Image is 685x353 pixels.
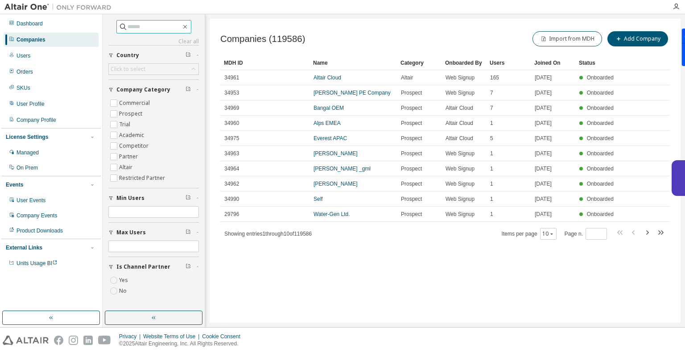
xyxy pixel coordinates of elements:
div: Users [17,52,30,59]
span: [DATE] [535,195,552,203]
span: 34962 [224,180,239,187]
span: Prospect [401,104,422,112]
img: instagram.svg [69,336,78,345]
span: [DATE] [535,211,552,218]
a: Water-Gen Ltd. [314,211,350,217]
span: Min Users [116,195,144,202]
img: linkedin.svg [83,336,93,345]
span: Onboarded [587,105,614,111]
span: 165 [490,74,499,81]
img: youtube.svg [98,336,111,345]
span: 34975 [224,135,239,142]
a: Altair Cloud [314,75,341,81]
span: Onboarded [587,135,614,141]
img: facebook.svg [54,336,63,345]
label: Commercial [119,98,152,108]
span: 29796 [224,211,239,218]
span: Onboarded [587,75,614,81]
label: Trial [119,119,132,130]
div: Status [579,56,616,70]
span: [DATE] [535,104,552,112]
a: Self [314,196,323,202]
span: Country [116,52,139,59]
div: Category [400,56,438,70]
img: Altair One [4,3,116,12]
div: Orders [17,68,33,75]
a: Bangal OEM [314,105,344,111]
span: Web Signup [446,74,475,81]
span: Clear filter [186,229,191,236]
span: Onboarded [587,166,614,172]
button: Is Channel Partner [108,257,199,277]
div: Users [490,56,527,70]
label: Restricted Partner [119,173,167,183]
span: Units Usage BI [17,260,58,266]
span: Altair [401,74,413,81]
button: Min Users [108,188,199,208]
span: [DATE] [535,89,552,96]
span: [DATE] [535,180,552,187]
div: Click to select [111,66,145,73]
span: Prospect [401,135,422,142]
span: [DATE] [535,74,552,81]
button: Import from MDH [532,31,602,46]
a: [PERSON_NAME] [314,181,358,187]
div: Joined On [534,56,572,70]
span: Web Signup [446,150,475,157]
span: 1 [490,195,493,203]
span: Web Signup [446,89,475,96]
label: Competitor [119,141,150,151]
span: 34960 [224,120,239,127]
span: 7 [490,89,493,96]
button: 10 [542,230,554,237]
div: Cookie Consent [202,333,245,340]
span: 7 [490,104,493,112]
span: 34969 [224,104,239,112]
span: Prospect [401,165,422,172]
span: Altair Cloud [446,120,473,127]
a: [PERSON_NAME] PE Company [314,90,391,96]
a: Everest APAC [314,135,347,141]
label: Prospect [119,108,144,119]
span: Web Signup [446,165,475,172]
img: altair_logo.svg [3,336,49,345]
div: Website Terms of Use [143,333,202,340]
span: Prospect [401,180,422,187]
button: Max Users [108,223,199,242]
span: Prospect [401,211,422,218]
div: SKUs [17,84,30,91]
span: 1 [490,120,493,127]
span: [DATE] [535,150,552,157]
span: Web Signup [446,195,475,203]
button: Company Category [108,80,199,100]
span: 1 [490,150,493,157]
a: [PERSON_NAME] [314,150,358,157]
span: Altair Cloud [446,104,473,112]
label: Partner [119,151,140,162]
div: Managed [17,149,39,156]
label: Altair [119,162,134,173]
a: [PERSON_NAME] _gml [314,166,371,172]
label: Yes [119,275,130,286]
div: Name [313,56,393,70]
span: Prospect [401,120,422,127]
div: Dashboard [17,20,43,27]
span: Clear filter [186,195,191,202]
span: Web Signup [446,180,475,187]
span: 34990 [224,195,239,203]
span: 34963 [224,150,239,157]
span: Clear filter [186,52,191,59]
div: Privacy [119,333,143,340]
label: No [119,286,128,296]
span: 1 [490,211,493,218]
div: MDH ID [224,56,306,70]
a: Clear all [108,38,199,45]
span: Prospect [401,150,422,157]
span: [DATE] [535,135,552,142]
span: [DATE] [535,120,552,127]
span: Company Category [116,86,170,93]
span: 34953 [224,89,239,96]
span: 5 [490,135,493,142]
span: Max Users [116,229,146,236]
span: [DATE] [535,165,552,172]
